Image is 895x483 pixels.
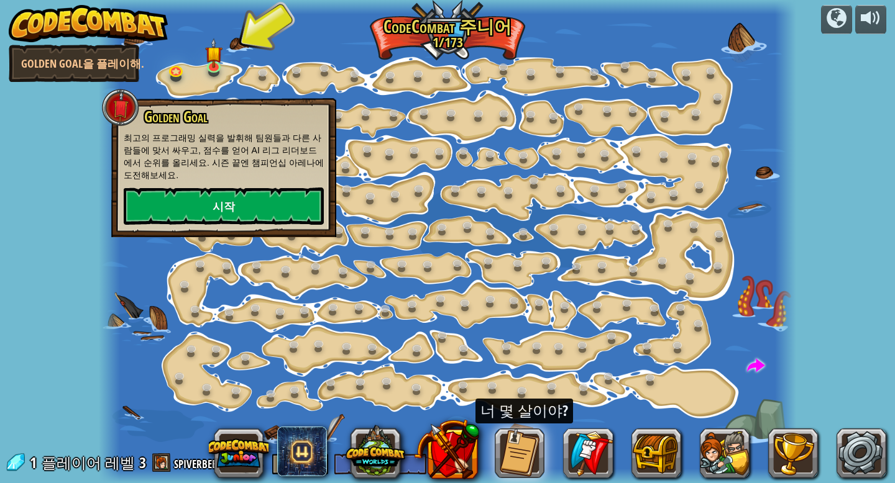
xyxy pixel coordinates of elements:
a: Golden Goal을 플레이해. [9,45,139,82]
span: 3 [139,453,146,472]
p: 최고의 프로그래밍 실력을 발휘해 팀원들과 다른 사람들에 맞서 싸우고, 점수를 얻어 AI 리그 리더보드에서 순위를 올리세요. 시즌 끝엔 챔피언십 아레나에 도전해보세요. [124,132,324,181]
a: spiverbee02+gplus [174,453,266,472]
button: 소리 조절 [855,5,886,34]
div: 너 몇 살이야? [475,399,573,423]
span: 플레이어 레벨 [42,453,135,473]
span: 1 [30,453,40,472]
button: 캠페인 [821,5,852,34]
img: level-banner-started.png [205,38,223,68]
a: 시작 [124,187,324,225]
h3: Golden Goal [143,109,324,125]
img: CodeCombat - Learn how to code by playing a game [9,5,168,42]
